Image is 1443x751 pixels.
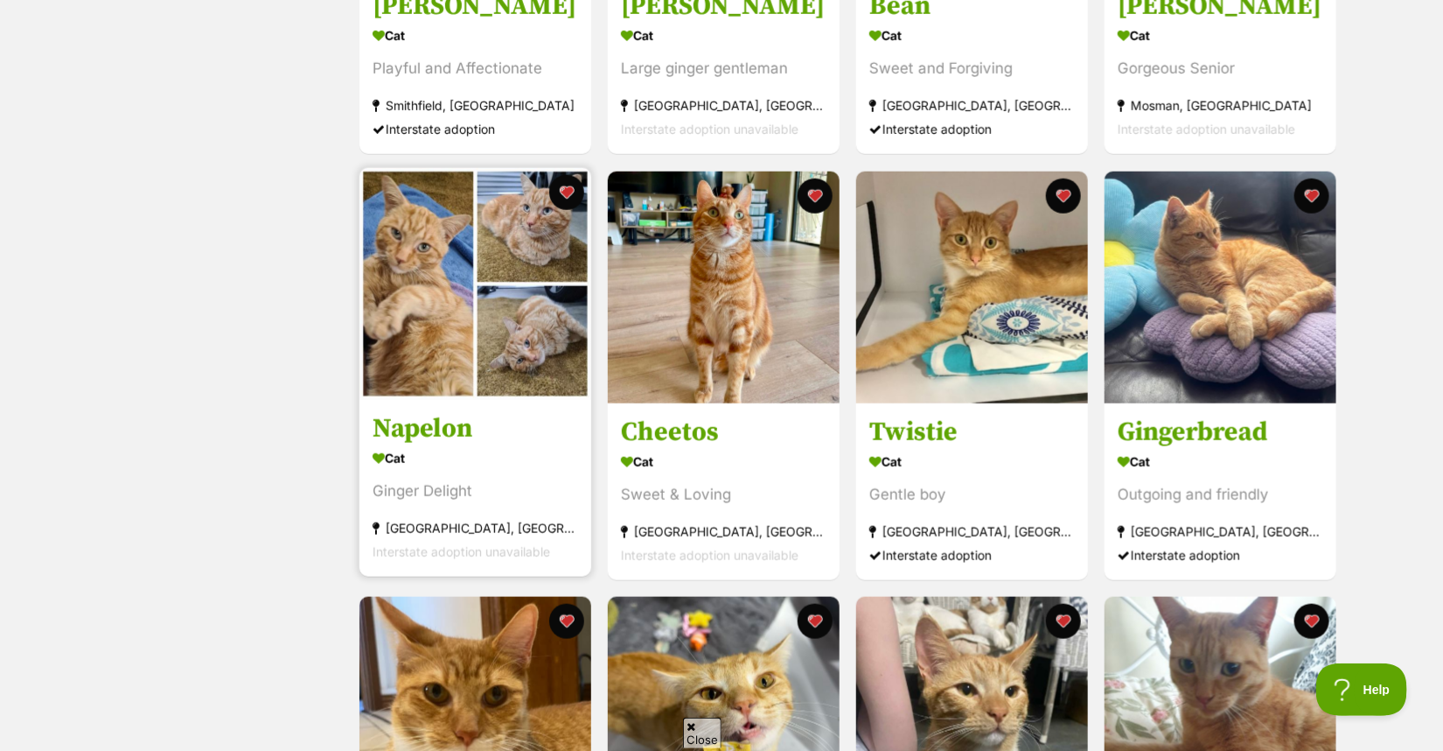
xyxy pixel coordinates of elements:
[683,718,721,748] span: Close
[1118,123,1295,137] span: Interstate adoption unavailable
[359,399,591,577] a: Napelon Cat Ginger Delight [GEOGRAPHIC_DATA], [GEOGRAPHIC_DATA] Interstate adoption unavailable f...
[621,548,798,563] span: Interstate adoption unavailable
[1118,24,1323,49] div: Cat
[1046,604,1081,639] button: favourite
[1105,172,1336,404] img: Gingerbread
[856,172,1088,404] img: Twistie
[798,604,833,639] button: favourite
[856,403,1088,580] a: Twistie Cat Gentle boy [GEOGRAPHIC_DATA], [GEOGRAPHIC_DATA] Interstate adoption favourite
[549,604,584,639] button: favourite
[1294,604,1329,639] button: favourite
[549,175,584,210] button: favourite
[621,95,826,118] div: [GEOGRAPHIC_DATA], [GEOGRAPHIC_DATA]
[1118,544,1323,567] div: Interstate adoption
[1118,483,1323,507] div: Outgoing and friendly
[621,483,826,507] div: Sweet & Loving
[1118,416,1323,449] h3: Gingerbread
[1046,179,1081,214] button: favourite
[621,520,826,544] div: [GEOGRAPHIC_DATA], [GEOGRAPHIC_DATA]
[359,168,591,400] img: Napelon
[1316,663,1408,716] iframe: Help Scout Beacon - Open
[1118,449,1323,474] div: Cat
[621,123,798,137] span: Interstate adoption unavailable
[608,403,840,580] a: Cheetos Cat Sweet & Loving [GEOGRAPHIC_DATA], [GEOGRAPHIC_DATA] Interstate adoption unavailable f...
[869,24,1075,49] div: Cat
[1118,95,1323,118] div: Mosman, [GEOGRAPHIC_DATA]
[373,516,578,540] div: [GEOGRAPHIC_DATA], [GEOGRAPHIC_DATA]
[373,544,550,559] span: Interstate adoption unavailable
[621,58,826,81] div: Large ginger gentleman
[621,416,826,449] h3: Cheetos
[869,544,1075,567] div: Interstate adoption
[869,58,1075,81] div: Sweet and Forgiving
[373,446,578,471] div: Cat
[869,449,1075,474] div: Cat
[1118,520,1323,544] div: [GEOGRAPHIC_DATA], [GEOGRAPHIC_DATA]
[869,416,1075,449] h3: Twistie
[373,412,578,446] h3: Napelon
[1294,179,1329,214] button: favourite
[869,118,1075,142] div: Interstate adoption
[621,24,826,49] div: Cat
[373,480,578,503] div: Ginger Delight
[621,449,826,474] div: Cat
[373,118,578,142] div: Interstate adoption
[798,179,833,214] button: favourite
[869,520,1075,544] div: [GEOGRAPHIC_DATA], [GEOGRAPHIC_DATA]
[1118,58,1323,81] div: Gorgeous Senior
[373,58,578,81] div: Playful and Affectionate
[373,24,578,49] div: Cat
[608,172,840,404] img: Cheetos
[869,95,1075,118] div: [GEOGRAPHIC_DATA], [GEOGRAPHIC_DATA]
[1105,403,1336,580] a: Gingerbread Cat Outgoing and friendly [GEOGRAPHIC_DATA], [GEOGRAPHIC_DATA] Interstate adoption fa...
[869,483,1075,507] div: Gentle boy
[373,95,578,118] div: Smithfield, [GEOGRAPHIC_DATA]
